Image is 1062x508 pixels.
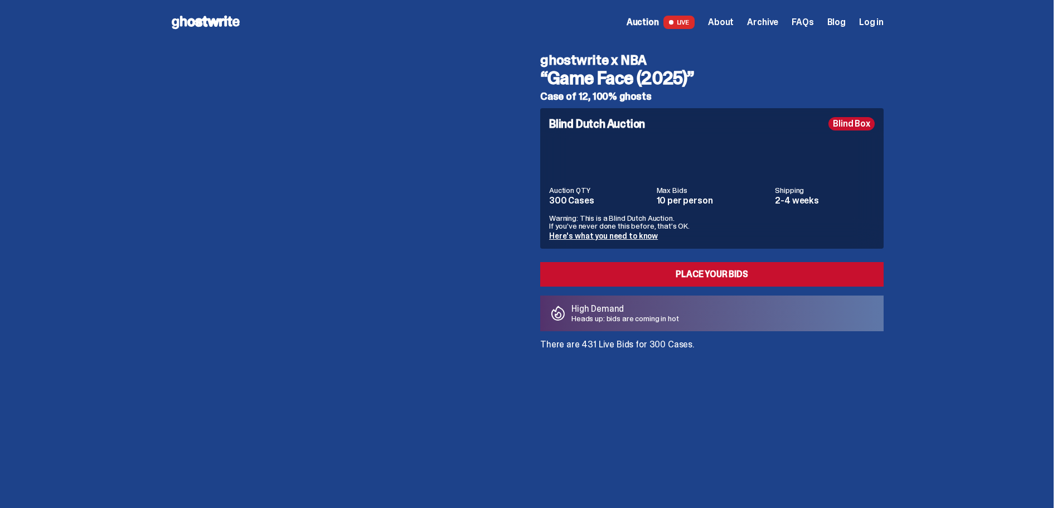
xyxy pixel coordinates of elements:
[540,54,884,67] h4: ghostwrite x NBA
[549,214,875,230] p: Warning: This is a Blind Dutch Auction. If you’ve never done this before, that’s OK.
[540,69,884,87] h3: “Game Face (2025)”
[657,186,769,194] dt: Max Bids
[775,196,875,205] dd: 2-4 weeks
[549,118,645,129] h4: Blind Dutch Auction
[859,18,884,27] a: Log in
[540,340,884,349] p: There are 431 Live Bids for 300 Cases.
[571,304,679,313] p: High Demand
[549,196,650,205] dd: 300 Cases
[549,186,650,194] dt: Auction QTY
[627,16,695,29] a: Auction LIVE
[663,16,695,29] span: LIVE
[827,18,846,27] a: Blog
[657,196,769,205] dd: 10 per person
[549,231,658,241] a: Here's what you need to know
[708,18,734,27] a: About
[792,18,813,27] a: FAQs
[627,18,659,27] span: Auction
[540,91,884,101] h5: Case of 12, 100% ghosts
[571,315,679,322] p: Heads up: bids are coming in hot
[828,117,875,130] div: Blind Box
[775,186,875,194] dt: Shipping
[747,18,778,27] a: Archive
[540,262,884,287] a: Place your Bids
